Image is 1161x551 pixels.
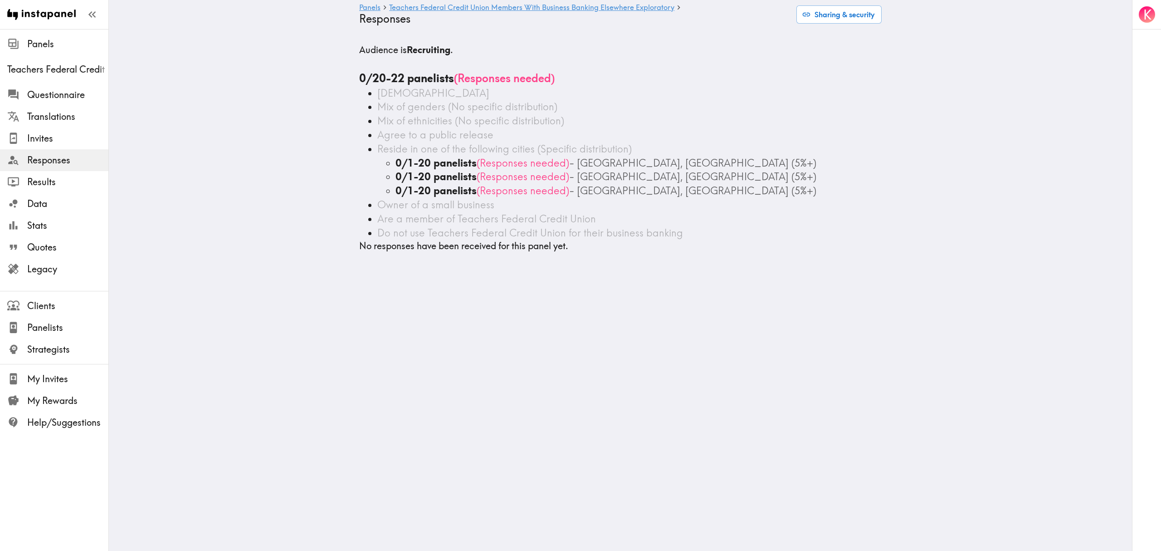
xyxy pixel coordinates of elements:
[477,157,569,169] span: ( Responses needed )
[27,176,108,188] span: Results
[377,143,632,155] span: Reside in one of the following cities (Specific distribution)
[454,71,555,85] span: ( Responses needed )
[377,87,489,99] span: [DEMOGRAPHIC_DATA]
[7,63,108,76] span: Teachers Federal Credit Union Members With Business Banking Elsewhere Exploratory
[27,394,108,407] span: My Rewards
[27,343,108,356] span: Strategists
[27,110,108,123] span: Translations
[27,263,108,275] span: Legacy
[377,226,683,239] span: Do not use Teachers Federal Credit Union for their business banking
[377,212,596,225] span: Are a member of Teachers Federal Credit Union
[407,44,450,55] b: Recruiting
[359,71,454,85] b: 0/20-22 panelists
[27,132,108,145] span: Invites
[27,321,108,334] span: Panelists
[377,100,557,113] span: Mix of genders (No specific distribution)
[1138,5,1156,24] button: K
[27,373,108,385] span: My Invites
[395,157,477,169] b: 0/1-20 panelists
[27,38,108,50] span: Panels
[27,197,108,210] span: Data
[359,12,789,25] h4: Responses
[395,170,477,183] b: 0/1-20 panelists
[359,4,380,12] a: Panels
[359,44,882,56] h5: Audience is .
[395,184,477,197] b: 0/1-20 panelists
[477,184,569,197] span: ( Responses needed )
[359,44,882,252] div: No responses have been received for this panel yet.
[796,5,882,24] button: Sharing & security
[27,300,108,312] span: Clients
[27,241,108,254] span: Quotes
[27,154,108,167] span: Responses
[569,157,816,169] span: - [GEOGRAPHIC_DATA], [GEOGRAPHIC_DATA] (5%+)
[389,4,674,12] a: Teachers Federal Credit Union Members With Business Banking Elsewhere Exploratory
[27,89,108,101] span: Questionnaire
[569,170,816,183] span: - [GEOGRAPHIC_DATA], [GEOGRAPHIC_DATA] (5%+)
[377,198,494,211] span: Owner of a small business
[27,219,108,232] span: Stats
[377,128,493,141] span: Agree to a public release
[569,184,816,197] span: - [GEOGRAPHIC_DATA], [GEOGRAPHIC_DATA] (5%+)
[27,416,108,429] span: Help/Suggestions
[477,170,569,183] span: ( Responses needed )
[377,114,564,127] span: Mix of ethnicities (No specific distribution)
[1143,7,1151,23] span: K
